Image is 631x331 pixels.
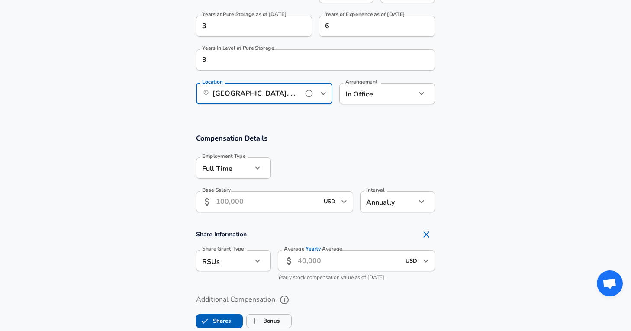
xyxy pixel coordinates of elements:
[317,87,329,100] button: Open
[196,157,252,179] div: Full Time
[403,254,420,267] input: USD
[196,292,435,307] label: Additional Compensation
[306,245,321,253] span: Yearly
[278,274,386,281] span: Yearly stock compensation value as of [DATE].
[196,250,252,271] div: RSUs
[321,195,338,209] input: USD
[202,246,244,251] label: Share Grant Type
[202,154,246,159] label: Employment Type
[247,313,280,329] label: Bonus
[339,83,403,104] div: In Office
[366,187,385,193] label: Interval
[319,16,416,37] input: 7
[196,226,435,243] h4: Share Information
[325,12,405,17] label: Years of Experience as of [DATE]
[418,226,435,243] button: Remove Section
[196,49,416,71] input: 1
[196,313,213,329] span: Shares
[202,187,231,193] label: Base Salary
[196,314,243,328] button: SharesShares
[246,314,292,328] button: BonusBonus
[196,313,231,329] label: Shares
[202,45,274,51] label: Years in Level at Pure Storage
[284,246,342,251] label: Average Average
[202,79,222,84] label: Location
[597,270,623,296] div: Open chat
[303,87,315,100] button: help
[338,196,350,208] button: Open
[298,250,400,271] input: 40,000
[196,16,293,37] input: 0
[277,292,292,307] button: help
[216,191,319,212] input: 100,000
[360,191,416,212] div: Annually
[247,313,263,329] span: Bonus
[420,255,432,267] button: Open
[345,79,377,84] label: Arrangement
[202,12,287,17] label: Years at Pure Storage as of [DATE]
[196,133,435,143] h3: Compensation Details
